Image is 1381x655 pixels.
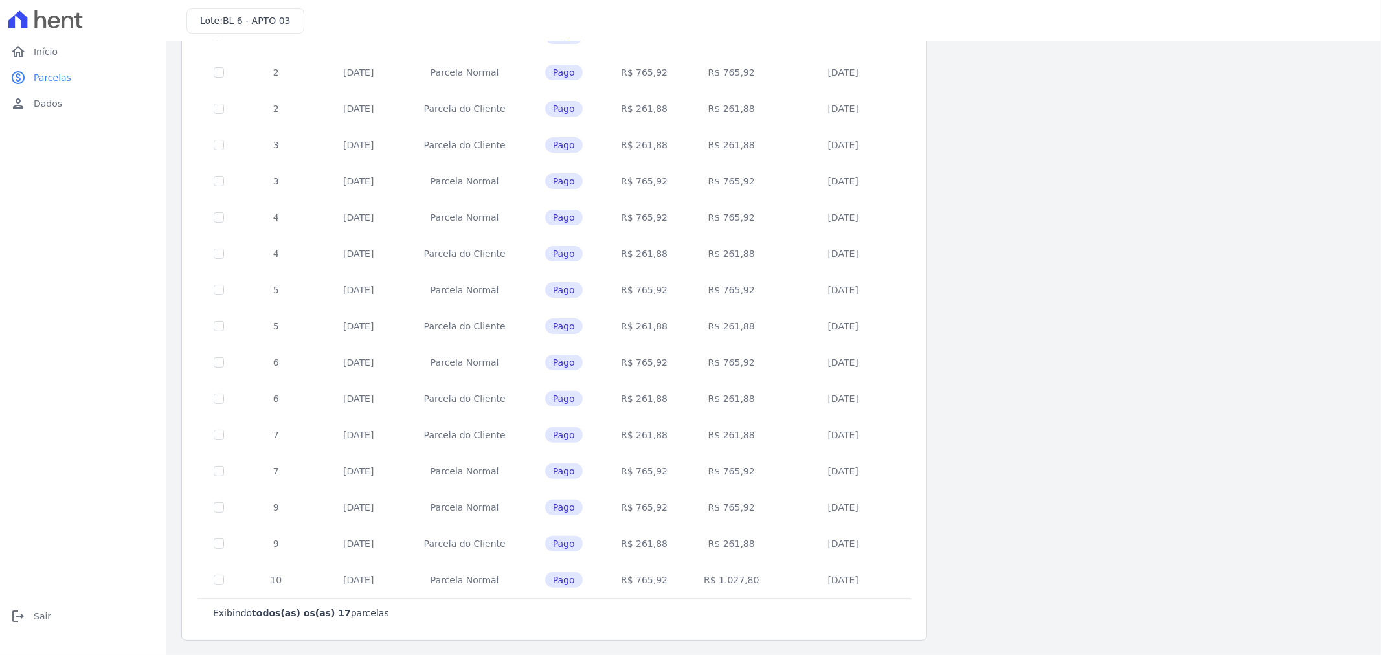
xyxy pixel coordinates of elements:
td: Parcela do Cliente [405,91,524,127]
td: [DATE] [778,344,909,381]
td: [DATE] [778,163,909,199]
input: Só é possível selecionar pagamentos em aberto [214,140,224,150]
input: Só é possível selecionar pagamentos em aberto [214,104,224,114]
td: Parcela Normal [405,272,524,308]
h3: Lote: [200,14,291,28]
td: 5 [240,272,312,308]
input: Só é possível selecionar pagamentos em aberto [214,357,224,368]
span: Pago [545,65,583,80]
td: R$ 765,92 [603,489,686,526]
td: [DATE] [778,54,909,91]
td: [DATE] [778,417,909,453]
td: [DATE] [312,54,405,91]
span: Início [34,45,58,58]
td: 3 [240,163,312,199]
td: [DATE] [312,526,405,562]
td: R$ 261,88 [686,127,778,163]
td: Parcela do Cliente [405,127,524,163]
td: [DATE] [778,453,909,489]
td: 2 [240,54,312,91]
td: R$ 765,92 [603,272,686,308]
td: [DATE] [778,127,909,163]
span: Pago [545,500,583,515]
input: Só é possível selecionar pagamentos em aberto [214,466,224,476]
td: Parcela Normal [405,489,524,526]
td: R$ 261,88 [686,381,778,417]
td: R$ 765,92 [686,489,778,526]
td: Parcela Normal [405,562,524,598]
td: [DATE] [778,91,909,127]
td: 2 [240,91,312,127]
td: 4 [240,236,312,272]
b: todos(as) os(as) 17 [252,608,351,618]
td: Parcela Normal [405,163,524,199]
td: Parcela do Cliente [405,417,524,453]
td: [DATE] [778,236,909,272]
td: [DATE] [312,272,405,308]
td: [DATE] [312,91,405,127]
input: Só é possível selecionar pagamentos em aberto [214,212,224,223]
span: Parcelas [34,71,71,84]
td: R$ 765,92 [686,199,778,236]
i: paid [10,70,26,85]
td: [DATE] [778,381,909,417]
td: Parcela do Cliente [405,236,524,272]
span: Pago [545,355,583,370]
td: [DATE] [312,453,405,489]
span: Pago [545,463,583,479]
span: Pago [545,427,583,443]
td: R$ 261,88 [603,127,686,163]
td: R$ 765,92 [603,163,686,199]
span: Pago [545,318,583,334]
td: [DATE] [778,526,909,562]
td: [DATE] [312,417,405,453]
td: [DATE] [312,199,405,236]
td: 10 [240,562,312,598]
td: 3 [240,127,312,163]
span: Pago [545,101,583,117]
a: homeInício [5,39,161,65]
td: R$ 261,88 [686,526,778,562]
td: Parcela do Cliente [405,308,524,344]
td: R$ 765,92 [603,199,686,236]
td: 9 [240,526,312,562]
td: Parcela Normal [405,453,524,489]
td: R$ 261,88 [603,236,686,272]
td: [DATE] [312,344,405,381]
td: 6 [240,381,312,417]
td: [DATE] [778,199,909,236]
td: [DATE] [312,308,405,344]
td: [DATE] [312,236,405,272]
span: Pago [545,173,583,189]
td: 4 [240,199,312,236]
span: Pago [545,536,583,551]
i: home [10,44,26,60]
td: Parcela do Cliente [405,526,524,562]
td: R$ 765,92 [603,562,686,598]
td: R$ 261,88 [603,381,686,417]
td: 7 [240,417,312,453]
td: Parcela Normal [405,54,524,91]
span: Pago [545,282,583,298]
td: [DATE] [778,272,909,308]
td: R$ 1.027,80 [686,562,778,598]
td: R$ 765,92 [686,272,778,308]
td: R$ 261,88 [603,526,686,562]
input: Só é possível selecionar pagamentos em aberto [214,67,224,78]
td: 5 [240,308,312,344]
td: R$ 261,88 [603,91,686,127]
input: Só é possível selecionar pagamentos em aberto [214,176,224,186]
td: R$ 765,92 [603,453,686,489]
input: Só é possível selecionar pagamentos em aberto [214,502,224,513]
span: Dados [34,97,62,110]
span: BL 6 - APTO 03 [223,16,291,26]
i: logout [10,608,26,624]
td: R$ 765,92 [603,54,686,91]
td: Parcela Normal [405,344,524,381]
td: R$ 261,88 [686,308,778,344]
span: Pago [545,572,583,588]
input: Só é possível selecionar pagamentos em aberto [214,321,224,331]
td: [DATE] [778,562,909,598]
span: Sair [34,610,51,623]
td: [DATE] [778,308,909,344]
